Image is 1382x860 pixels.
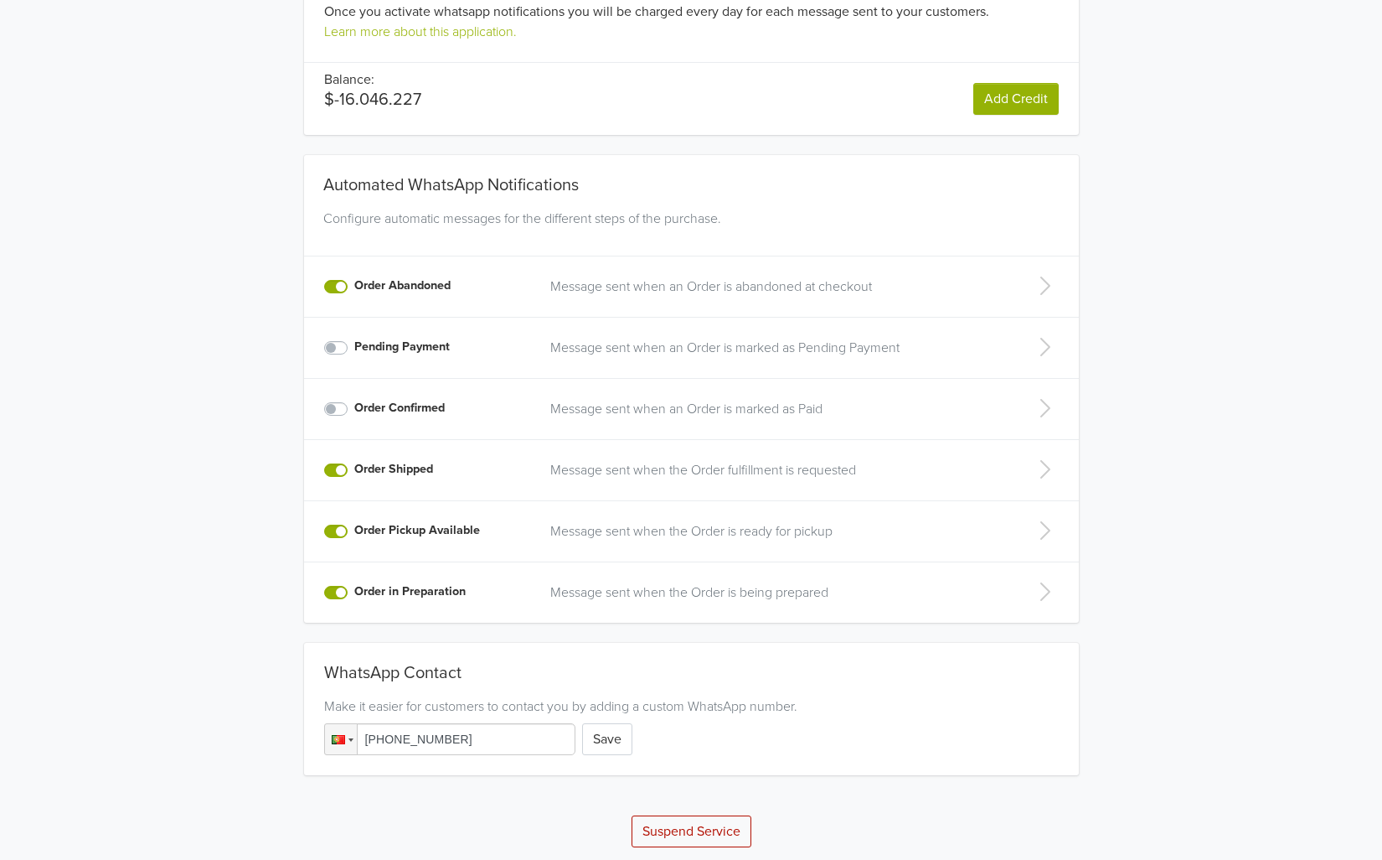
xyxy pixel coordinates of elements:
label: Order Confirmed [354,399,445,417]
a: Message sent when an Order is marked as Pending Payment [550,338,1000,358]
label: Order in Preparation [354,583,466,601]
label: Order Pickup Available [354,521,480,540]
div: WhatsApp Contact [324,663,1059,690]
div: Portugal: + 351 [325,724,357,754]
p: $-16.046.227 [324,90,421,110]
a: Message sent when an Order is abandoned at checkout [550,277,1000,297]
input: 1 (702) 123-4567 [324,723,575,755]
a: Message sent when the Order is being prepared [550,583,1000,603]
a: Learn more about this application. [324,23,517,40]
button: Save [582,723,632,755]
div: Automated WhatsApp Notifications [317,155,1066,202]
label: Pending Payment [354,338,450,356]
div: Configure automatic messages for the different steps of the purchase. [317,209,1066,249]
a: Message sent when the Order fulfillment is requested [550,460,1000,480]
p: Balance: [324,70,421,90]
label: Order Shipped [354,460,433,479]
a: Add Credit [973,83,1059,115]
button: Suspend Service [632,816,751,847]
a: Message sent when the Order is ready for pickup [550,521,1000,541]
label: Order Abandoned [354,277,451,295]
div: Make it easier for customers to contact you by adding a custom WhatsApp number. [324,697,1059,717]
a: Message sent when an Order is marked as Paid [550,399,1000,419]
